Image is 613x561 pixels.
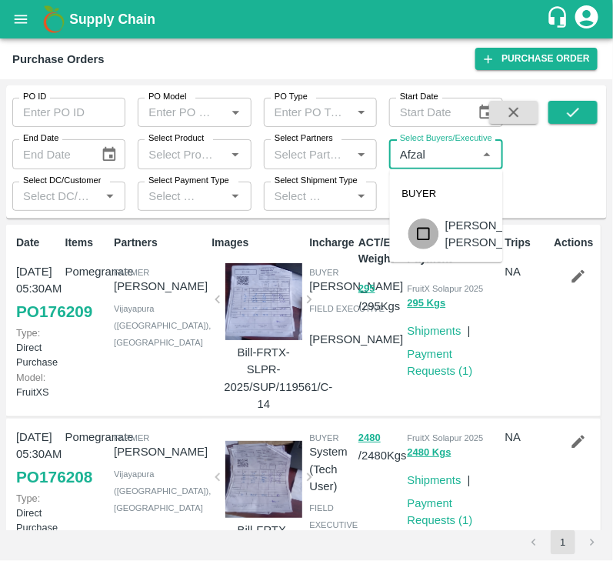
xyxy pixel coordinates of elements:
[114,469,211,513] span: Vijayapura ([GEOGRAPHIC_DATA]) , [GEOGRAPHIC_DATA]
[16,327,40,339] span: Type:
[408,474,461,486] a: Shipments
[100,186,120,206] button: Open
[142,144,221,164] input: Select Product
[445,217,539,252] div: [PERSON_NAME] [PERSON_NAME]
[351,186,371,206] button: Open
[16,298,92,326] a: PO176209
[148,132,204,145] label: Select Product
[505,263,548,280] p: NA
[65,263,108,280] p: Pomegranate
[16,326,59,370] p: Direct Purchase
[408,325,461,337] a: Shipments
[358,235,401,267] p: ACT/EXP Weight
[148,91,187,103] label: PO Model
[114,433,149,442] span: Farmer
[351,102,371,122] button: Open
[390,175,503,212] div: BUYER
[275,91,308,103] label: PO Type
[16,463,92,491] a: PO176208
[477,145,497,165] button: Close
[400,132,492,145] label: Select Buyers/Executive
[394,144,472,164] input: Select Buyers/Executive
[358,280,375,298] button: 295
[519,530,607,555] nav: pagination navigation
[309,433,338,442] span: buyer
[16,491,59,536] p: Direct Purchase
[268,144,347,164] input: Select Partners
[309,268,338,277] span: buyer
[114,235,205,251] p: Partners
[408,433,484,442] span: FruitX Solapur 2025
[12,98,125,127] input: Enter PO ID
[268,102,347,122] input: Enter PO Type
[309,278,403,295] p: [PERSON_NAME]
[400,91,438,103] label: Start Date
[65,235,108,251] p: Items
[408,295,446,312] button: 295 Kgs
[3,2,38,37] button: open drawer
[65,429,108,446] p: Pomegranate
[475,48,598,70] a: Purchase Order
[16,493,40,504] span: Type:
[275,132,333,145] label: Select Partners
[148,175,229,187] label: Select Payment Type
[408,284,484,293] span: FruitX Solapur 2025
[114,268,149,277] span: Farmer
[408,348,473,377] a: Payment Requests (1)
[224,344,303,412] p: Bill-FRTX-SLPR-2025/SUP/119561/C-14
[358,429,401,464] p: / 2480 Kgs
[38,4,69,35] img: logo
[142,102,221,122] input: Enter PO Model
[461,316,471,339] div: |
[12,139,88,169] input: End Date
[268,186,327,206] input: Select Shipment Type
[16,370,59,399] p: FruitXS
[408,444,451,462] button: 2480 Kgs
[16,235,59,251] p: Date
[23,91,46,103] label: PO ID
[23,132,58,145] label: End Date
[461,466,471,489] div: |
[17,186,95,206] input: Select DC/Customer
[358,429,381,447] button: 2480
[69,8,546,30] a: Supply Chain
[351,145,371,165] button: Open
[309,235,352,251] p: Incharge
[309,304,385,313] span: field executive
[275,175,358,187] label: Select Shipment Type
[23,175,101,187] label: Select DC/Customer
[389,98,465,127] input: Start Date
[309,443,352,495] p: System (Tech User)
[16,263,59,298] p: [DATE] 05:30AM
[408,497,473,526] a: Payment Requests (1)
[358,279,401,315] p: / 295 Kgs
[225,102,245,122] button: Open
[16,372,45,383] span: Model:
[309,331,403,348] p: [PERSON_NAME]
[551,530,575,555] button: page 1
[309,503,358,529] span: field executive
[95,140,124,169] button: Choose date
[16,429,59,463] p: [DATE] 05:30AM
[546,5,573,33] div: customer-support
[142,186,201,206] input: Select Payment Type
[212,235,303,251] p: Images
[114,278,208,295] p: [PERSON_NAME]
[12,49,105,69] div: Purchase Orders
[225,145,245,165] button: Open
[554,235,597,251] p: Actions
[471,98,501,127] button: Choose date
[573,3,601,35] div: account of current user
[225,186,245,206] button: Open
[114,304,211,348] span: Vijayapura ([GEOGRAPHIC_DATA]) , [GEOGRAPHIC_DATA]
[69,12,155,27] b: Supply Chain
[114,443,208,460] p: [PERSON_NAME]
[505,429,548,446] p: NA
[505,235,548,251] p: Trips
